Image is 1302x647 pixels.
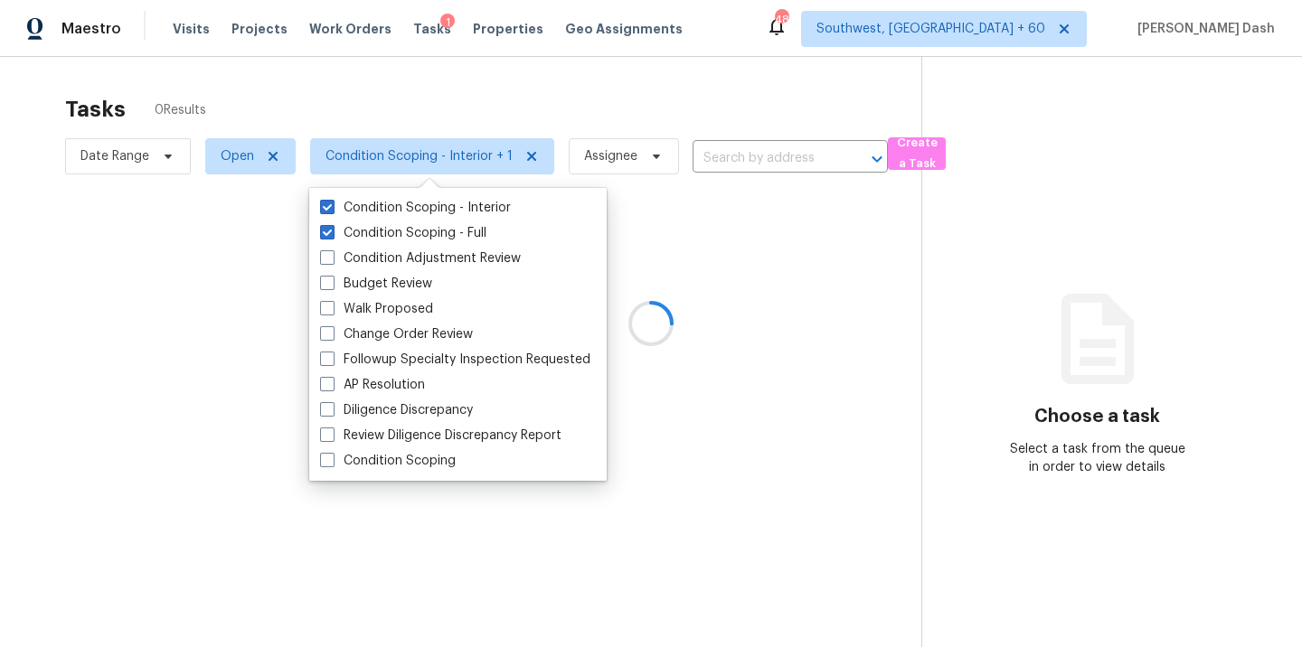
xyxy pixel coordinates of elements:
label: Budget Review [320,275,432,293]
label: Change Order Review [320,325,473,343]
label: Condition Adjustment Review [320,249,521,267]
label: Review Diligence Discrepancy Report [320,427,561,445]
label: Followup Specialty Inspection Requested [320,351,590,369]
div: 487 [775,11,788,29]
label: AP Resolution [320,376,425,394]
div: 1 [440,14,455,32]
label: Condition Scoping - Interior [320,199,511,217]
label: Condition Scoping - Full [320,224,486,242]
label: Diligence Discrepancy [320,401,473,419]
label: Condition Scoping [320,452,456,470]
label: Walk Proposed [320,300,433,318]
